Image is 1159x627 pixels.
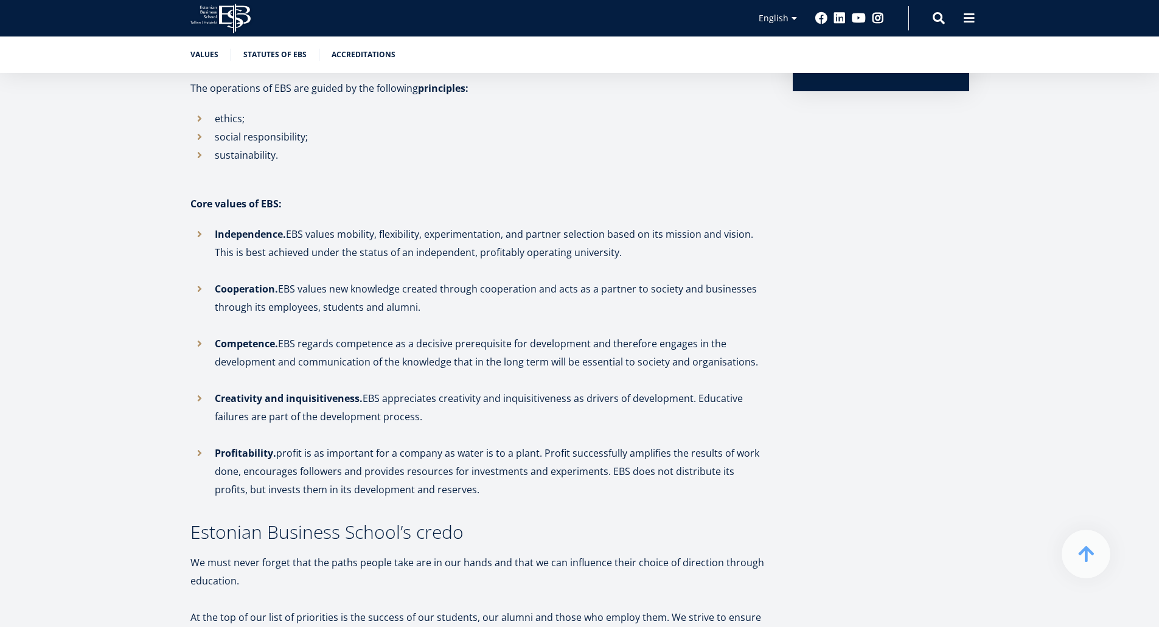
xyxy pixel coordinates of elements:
p: The operations of EBS are guided by the following [190,79,768,97]
strong: Independence. [215,227,286,241]
a: Accreditations [332,49,395,61]
li: sustainability. [190,146,768,164]
li: ethics; [190,109,768,128]
a: Facebook [815,12,827,24]
li: EBS regards competence as a decisive prerequisite for development and therefore engages in the de... [190,334,768,389]
li: profit is as important for a company as water is to a plant. Profit successfully amplifies the re... [190,444,768,499]
strong: principles: [418,81,468,95]
h3: Estonian Business School’s credo [190,523,768,541]
strong: Profitability. [215,446,276,460]
strong: Core values of EBS: [190,197,282,210]
strong: Cooperation. [215,282,278,296]
li: EBS appreciates creativity and inquisitiveness as drivers of development. Educative failures are ... [190,389,768,444]
a: Statutes of EBS [243,49,307,61]
p: We must never forget that the paths people take are in our hands and that we can influence their ... [190,553,768,590]
li: EBS values new knowledge created through cooperation and acts as a partner to society and busines... [190,280,768,334]
strong: Creativity and inquisitiveness. [215,392,363,405]
a: Youtube [852,12,866,24]
strong: Competence. [215,337,278,350]
li: social responsibility; [190,128,768,146]
a: Values [190,49,218,61]
a: Instagram [872,12,884,24]
li: EBS values mobility, flexibility, experimentation, and partner selection based on its mission and... [190,225,768,280]
a: Linkedin [834,12,846,24]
